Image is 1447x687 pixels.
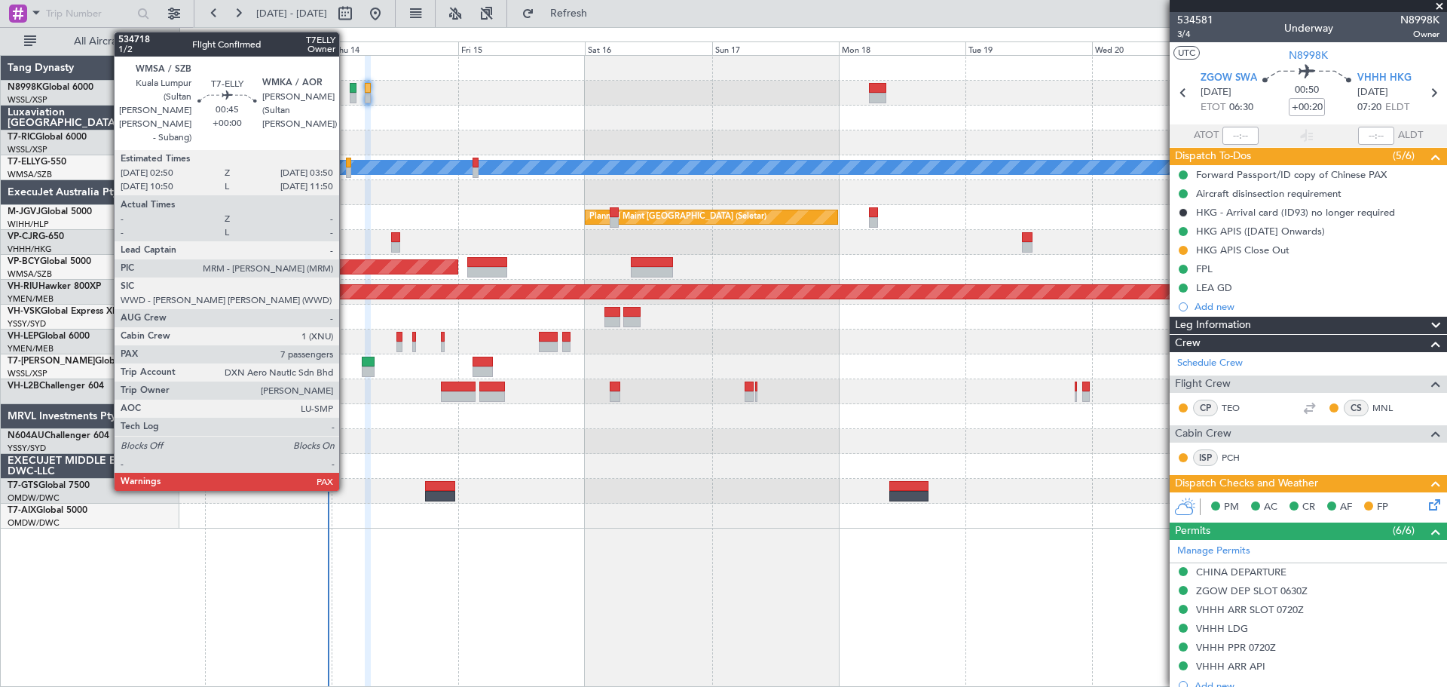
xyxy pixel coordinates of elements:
span: T7-GTS [8,481,38,490]
span: Permits [1175,523,1210,540]
div: FPL [1196,262,1213,275]
span: VH-RIU [8,282,38,291]
a: YSSY/SYD [8,443,46,454]
div: Unplanned Maint [GEOGRAPHIC_DATA] (Sultan [PERSON_NAME] [PERSON_NAME] - Subang) [219,156,581,179]
div: Planned Maint [GEOGRAPHIC_DATA] (Seletar) [589,206,766,228]
span: T7-[PERSON_NAME] [8,357,95,366]
input: --:-- [1222,127,1259,145]
div: VHHH ARR API [1196,660,1265,673]
div: CHINA DEPARTURE [1196,566,1286,578]
a: TEO [1222,401,1256,415]
div: Tue 19 [965,41,1092,55]
div: HKG - Arrival card (ID93) no longer required [1196,206,1395,219]
a: N604AUChallenger 604 [8,431,109,440]
div: Underway [1284,20,1333,36]
div: Thu 14 [332,41,458,55]
a: WSSL/XSP [8,144,47,155]
span: N8998K [1289,48,1328,63]
span: 06:30 [1229,100,1253,115]
a: T7-ELLYG-550 [8,158,66,167]
span: PM [1224,500,1239,515]
a: WSSL/XSP [8,368,47,379]
span: ALDT [1398,128,1423,143]
div: CP [1193,400,1218,416]
a: VH-L2BChallenger 604 [8,382,104,391]
div: Sat 16 [585,41,711,55]
span: Leg Information [1175,317,1251,334]
a: VP-CJRG-650 [8,232,64,241]
span: VH-VSK [8,307,41,316]
div: VHHH ARR SLOT 0720Z [1196,603,1304,616]
span: Refresh [537,8,601,19]
div: CS [1344,400,1369,416]
span: VP-BCY [8,257,40,266]
span: 07:20 [1357,100,1381,115]
a: Schedule Crew [1177,356,1243,371]
span: (5/6) [1393,148,1415,164]
div: LEA GD [1196,281,1232,294]
span: VHHH HKG [1357,71,1412,86]
span: Crew [1175,335,1201,352]
a: T7-AIXGlobal 5000 [8,506,87,515]
div: ZGOW DEP SLOT 0630Z [1196,584,1308,597]
span: [DATE] - [DATE] [256,7,327,20]
span: 534581 [1177,12,1213,28]
span: (6/6) [1393,523,1415,538]
button: Refresh [515,2,605,26]
span: ZGOW SWA [1201,71,1257,86]
a: WIHH/HLP [8,219,49,230]
span: VH-LEP [8,332,38,341]
span: [DATE] [1201,85,1231,100]
span: N8998K [8,83,42,92]
button: All Aircraft [17,29,164,54]
a: WSSL/XSP [8,94,47,106]
span: ELDT [1385,100,1409,115]
input: Trip Number [46,2,133,25]
div: HKG APIS ([DATE] Onwards) [1196,225,1325,238]
a: OMDW/DWC [8,517,60,529]
a: MNL [1372,401,1406,415]
a: VP-BCYGlobal 5000 [8,257,91,266]
a: VH-RIUHawker 800XP [8,282,101,291]
div: Wed 13 [205,41,332,55]
a: T7-GTSGlobal 7500 [8,481,90,490]
div: Aircraft disinsection requirement [1196,187,1341,200]
a: OMDW/DWC [8,492,60,504]
span: FP [1377,500,1388,515]
div: Forward Passport/ID copy of Chinese PAX [1196,168,1387,181]
span: 3/4 [1177,28,1213,41]
a: WMSA/SZB [8,268,52,280]
a: T7-[PERSON_NAME]Global 7500 [8,357,146,366]
span: [DATE] [1357,85,1388,100]
a: VH-VSKGlobal Express XRS [8,307,124,316]
span: Cabin Crew [1175,425,1231,443]
a: YSSY/SYD [8,318,46,330]
div: Sun 17 [712,41,839,55]
button: UTC [1173,46,1200,60]
span: Owner [1400,28,1439,41]
div: HKG APIS Close Out [1196,244,1289,256]
a: VHHH/HKG [8,244,52,255]
span: M-JGVJ [8,207,41,216]
a: VH-LEPGlobal 6000 [8,332,90,341]
div: Wed 20 [1092,41,1219,55]
span: 00:50 [1295,83,1319,98]
a: YMEN/MEB [8,293,54,305]
a: N8998KGlobal 6000 [8,83,93,92]
span: Dispatch Checks and Weather [1175,475,1318,492]
div: Add new [1195,300,1439,313]
span: CR [1302,500,1315,515]
a: T7-RICGlobal 6000 [8,133,87,142]
span: T7-AIX [8,506,36,515]
span: T7-RIC [8,133,35,142]
span: VH-L2B [8,382,39,391]
div: Fri 15 [458,41,585,55]
span: AC [1264,500,1277,515]
div: ISP [1193,449,1218,466]
span: VP-CJR [8,232,38,241]
a: WMSA/SZB [8,169,52,180]
div: Mon 18 [839,41,965,55]
span: N8998K [1400,12,1439,28]
span: ATOT [1194,128,1219,143]
span: T7-ELLY [8,158,41,167]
